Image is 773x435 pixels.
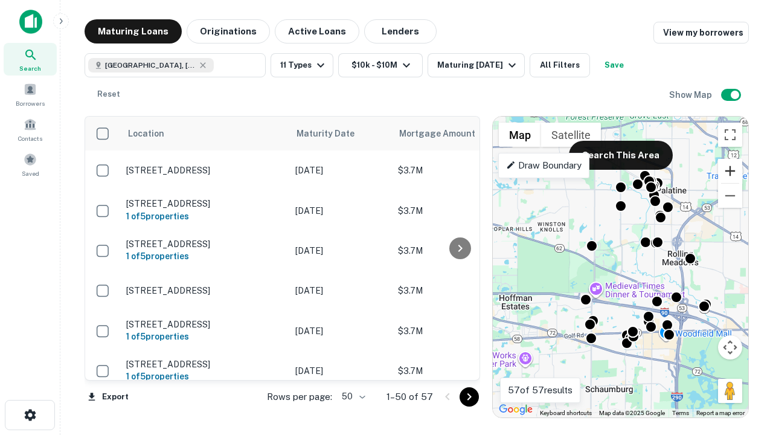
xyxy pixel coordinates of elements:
[493,117,748,417] div: 0 0
[187,19,270,43] button: Originations
[599,410,665,416] span: Map data ©2025 Google
[718,159,742,183] button: Zoom in
[271,53,333,77] button: 11 Types
[105,60,196,71] span: [GEOGRAPHIC_DATA], [GEOGRAPHIC_DATA]
[718,184,742,208] button: Zoom out
[4,43,57,76] a: Search
[297,126,370,141] span: Maturity Date
[460,387,479,407] button: Go to next page
[337,388,367,405] div: 50
[718,379,742,403] button: Drag Pegman onto the map to open Street View
[540,409,592,417] button: Keyboard shortcuts
[4,78,57,111] a: Borrowers
[295,284,386,297] p: [DATE]
[295,324,386,338] p: [DATE]
[85,19,182,43] button: Maturing Loans
[126,370,283,383] h6: 1 of 5 properties
[126,250,283,263] h6: 1 of 5 properties
[295,164,386,177] p: [DATE]
[696,410,745,416] a: Report a map error
[120,117,289,150] th: Location
[398,204,519,217] p: $3.7M
[399,126,491,141] span: Mortgage Amount
[295,364,386,378] p: [DATE]
[289,117,392,150] th: Maturity Date
[718,123,742,147] button: Toggle fullscreen view
[713,300,773,358] iframe: Chat Widget
[126,285,283,296] p: [STREET_ADDRESS]
[398,244,519,257] p: $3.7M
[653,22,749,43] a: View my borrowers
[126,198,283,209] p: [STREET_ADDRESS]
[398,164,519,177] p: $3.7M
[398,364,519,378] p: $3.7M
[18,134,42,143] span: Contacts
[22,169,39,178] span: Saved
[126,359,283,370] p: [STREET_ADDRESS]
[126,239,283,250] p: [STREET_ADDRESS]
[267,390,332,404] p: Rows per page:
[19,63,41,73] span: Search
[437,58,519,72] div: Maturing [DATE]
[126,210,283,223] h6: 1 of 5 properties
[16,98,45,108] span: Borrowers
[541,123,601,147] button: Show satellite imagery
[506,158,582,173] p: Draw Boundary
[89,82,128,106] button: Reset
[428,53,525,77] button: Maturing [DATE]
[508,383,573,398] p: 57 of 57 results
[295,204,386,217] p: [DATE]
[4,148,57,181] a: Saved
[386,390,433,404] p: 1–50 of 57
[530,53,590,77] button: All Filters
[126,165,283,176] p: [STREET_ADDRESS]
[364,19,437,43] button: Lenders
[569,141,673,170] button: Search This Area
[595,53,633,77] button: Save your search to get updates of matches that match your search criteria.
[127,126,164,141] span: Location
[499,123,541,147] button: Show street map
[85,388,132,406] button: Export
[338,53,423,77] button: $10k - $10M
[669,88,714,101] h6: Show Map
[392,117,525,150] th: Mortgage Amount
[398,284,519,297] p: $3.7M
[496,402,536,417] a: Open this area in Google Maps (opens a new window)
[126,319,283,330] p: [STREET_ADDRESS]
[126,330,283,343] h6: 1 of 5 properties
[496,402,536,417] img: Google
[398,324,519,338] p: $3.7M
[295,244,386,257] p: [DATE]
[275,19,359,43] button: Active Loans
[4,113,57,146] a: Contacts
[672,410,689,416] a: Terms (opens in new tab)
[19,10,42,34] img: capitalize-icon.png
